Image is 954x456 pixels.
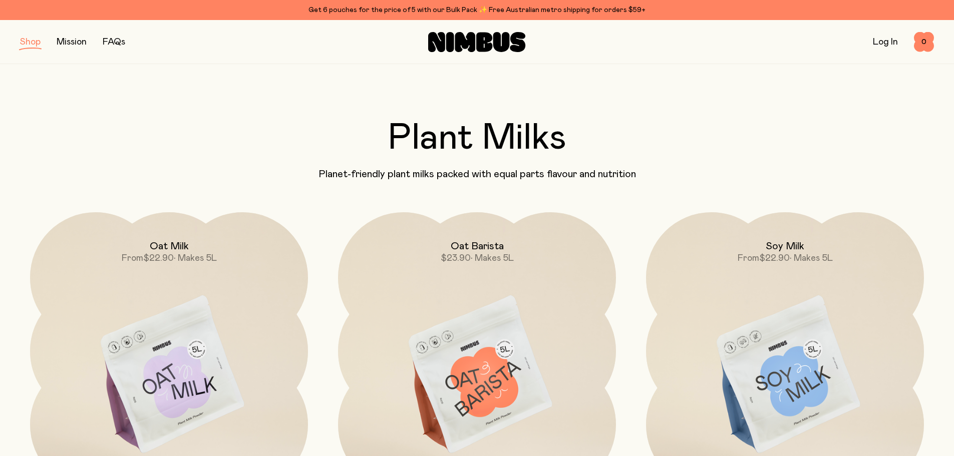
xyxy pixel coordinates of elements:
[441,254,471,263] span: $23.90
[143,254,174,263] span: $22.90
[759,254,790,263] span: $22.90
[122,254,143,263] span: From
[873,38,898,47] a: Log In
[790,254,833,263] span: • Makes 5L
[20,168,934,180] p: Planet-friendly plant milks packed with equal parts flavour and nutrition
[20,120,934,156] h2: Plant Milks
[150,240,189,252] h2: Oat Milk
[103,38,125,47] a: FAQs
[738,254,759,263] span: From
[914,32,934,52] button: 0
[174,254,217,263] span: • Makes 5L
[766,240,804,252] h2: Soy Milk
[57,38,87,47] a: Mission
[20,4,934,16] div: Get 6 pouches for the price of 5 with our Bulk Pack ✨ Free Australian metro shipping for orders $59+
[471,254,514,263] span: • Makes 5L
[451,240,504,252] h2: Oat Barista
